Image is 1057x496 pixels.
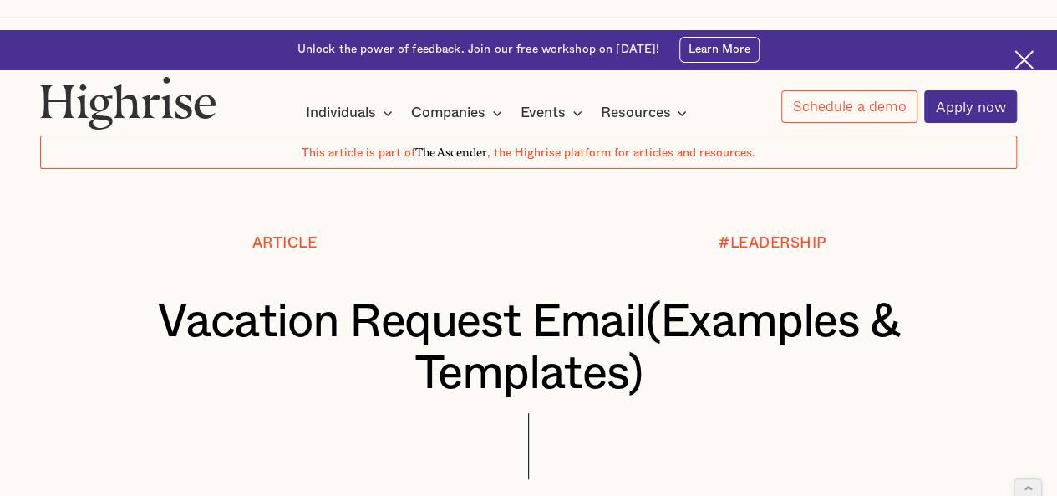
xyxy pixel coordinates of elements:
img: Highrise logo [40,76,216,130]
div: Individuals [306,103,376,123]
div: Article [252,235,318,252]
span: This article is part of [302,147,415,159]
a: Apply now [924,90,1017,123]
h1: Vacation Request Email(Examples & Templates) [81,297,976,401]
div: #LEADERSHIP [719,235,827,252]
a: Schedule a demo [781,90,917,123]
div: Resources [600,103,692,123]
img: Cross icon [1014,50,1034,69]
div: Resources [600,103,670,123]
div: Unlock the power of feedback. Join our free workshop on [DATE]! [297,42,660,58]
div: Companies [411,103,507,123]
span: , the Highrise platform for articles and resources. [487,147,755,159]
div: Companies [411,103,485,123]
div: Events [521,103,566,123]
div: Individuals [306,103,398,123]
a: Learn More [679,37,760,63]
div: Events [521,103,587,123]
span: The Ascender [415,143,487,157]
